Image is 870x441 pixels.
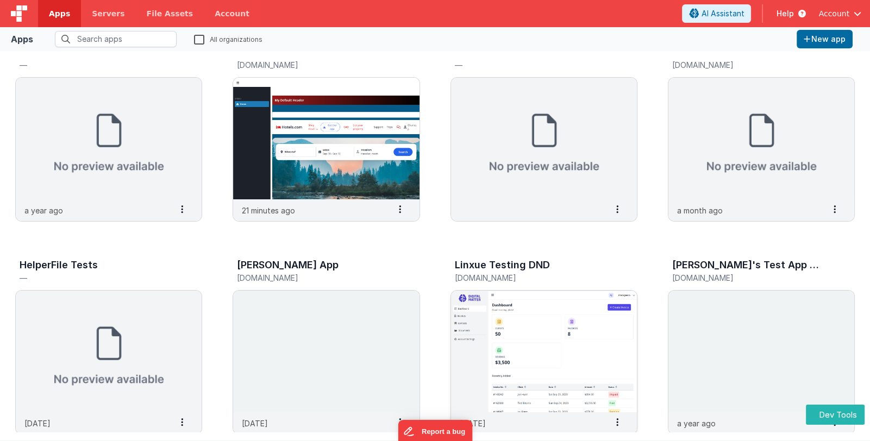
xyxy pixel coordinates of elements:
[20,61,175,69] h5: —
[818,8,849,19] span: Account
[818,8,861,19] button: Account
[455,61,610,69] h5: —
[672,260,824,270] h3: [PERSON_NAME]'s Test App new
[11,33,33,46] div: Apps
[797,30,853,48] button: New app
[194,34,262,44] label: All organizations
[672,61,828,69] h5: [DOMAIN_NAME]
[455,260,550,270] h3: Linxue Testing DND
[677,205,723,216] p: a month ago
[20,260,98,270] h3: HelperFile Tests
[55,31,177,47] input: Search apps
[672,274,828,282] h5: [DOMAIN_NAME]
[237,274,392,282] h5: [DOMAIN_NAME]
[24,418,51,429] p: [DATE]
[242,205,295,216] p: 21 minutes ago
[20,274,175,282] h5: —
[49,8,70,19] span: Apps
[24,205,63,216] p: a year ago
[147,8,193,19] span: File Assets
[806,405,865,425] button: Dev Tools
[237,260,339,270] h3: [PERSON_NAME] App
[460,418,486,429] p: [DATE]
[237,61,392,69] h5: [DOMAIN_NAME]
[455,274,610,282] h5: [DOMAIN_NAME]
[242,418,268,429] p: [DATE]
[776,8,793,19] span: Help
[677,418,716,429] p: a year ago
[92,8,124,19] span: Servers
[701,8,744,19] span: AI Assistant
[682,4,751,23] button: AI Assistant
